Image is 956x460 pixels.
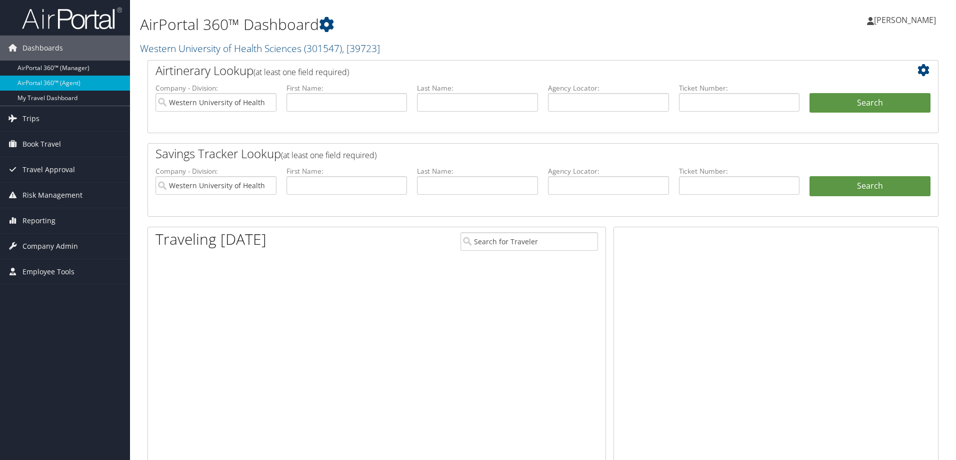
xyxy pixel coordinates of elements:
[809,176,930,196] a: Search
[22,234,78,259] span: Company Admin
[140,14,677,35] h1: AirPortal 360™ Dashboard
[548,83,669,93] label: Agency Locator:
[679,166,800,176] label: Ticket Number:
[155,229,266,250] h1: Traveling [DATE]
[22,7,122,30] img: airportal-logo.png
[22,157,75,182] span: Travel Approval
[253,67,349,78] span: (at least one field required)
[304,42,342,55] span: ( 301547 )
[155,83,276,93] label: Company - Division:
[679,83,800,93] label: Ticket Number:
[22,208,55,233] span: Reporting
[155,176,276,195] input: search accounts
[417,83,538,93] label: Last Name:
[140,42,380,55] a: Western University of Health Sciences
[417,166,538,176] label: Last Name:
[155,145,864,162] h2: Savings Tracker Lookup
[22,106,39,131] span: Trips
[281,150,376,161] span: (at least one field required)
[286,83,407,93] label: First Name:
[155,62,864,79] h2: Airtinerary Lookup
[22,132,61,157] span: Book Travel
[867,5,946,35] a: [PERSON_NAME]
[460,232,598,251] input: Search for Traveler
[286,166,407,176] label: First Name:
[155,166,276,176] label: Company - Division:
[874,15,936,26] span: [PERSON_NAME]
[22,36,63,61] span: Dashboards
[22,259,74,284] span: Employee Tools
[342,42,380,55] span: , [ 39723 ]
[548,166,669,176] label: Agency Locator:
[22,183,82,208] span: Risk Management
[809,93,930,113] button: Search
